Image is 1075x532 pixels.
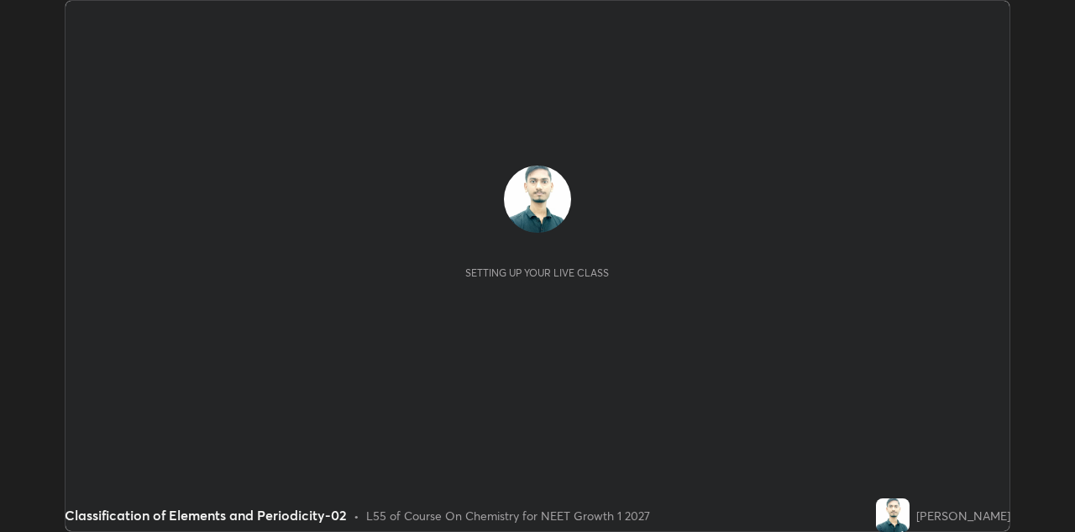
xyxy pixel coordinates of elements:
img: 9fa8b66408ac4135a2eea6c5ae9b3aff.jpg [876,498,910,532]
img: 9fa8b66408ac4135a2eea6c5ae9b3aff.jpg [504,166,571,233]
div: • [354,507,359,524]
div: [PERSON_NAME] [916,507,1010,524]
div: Setting up your live class [465,266,609,279]
div: Classification of Elements and Periodicity-02 [65,505,347,525]
div: L55 of Course On Chemistry for NEET Growth 1 2027 [366,507,650,524]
